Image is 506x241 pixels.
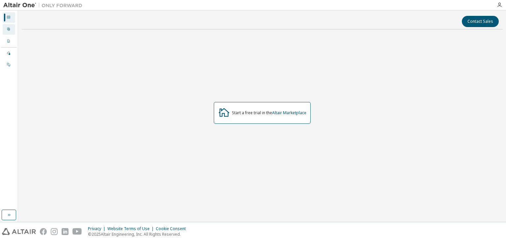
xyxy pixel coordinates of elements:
div: Website Terms of Use [107,226,156,231]
div: Company Profile [3,36,15,47]
div: Privacy [88,226,107,231]
div: Cookie Consent [156,226,190,231]
div: Start a free trial in the [232,110,306,116]
a: Altair Marketplace [272,110,306,116]
img: facebook.svg [40,228,47,235]
p: © 2025 Altair Engineering, Inc. All Rights Reserved. [88,231,190,237]
div: User Profile [3,24,15,35]
button: Contact Sales [462,16,499,27]
img: instagram.svg [51,228,58,235]
div: Managed [3,48,15,59]
img: Altair One [3,2,86,9]
div: On Prem [3,59,15,70]
img: altair_logo.svg [2,228,36,235]
img: youtube.svg [72,228,82,235]
div: Dashboard [3,12,15,23]
img: linkedin.svg [62,228,69,235]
